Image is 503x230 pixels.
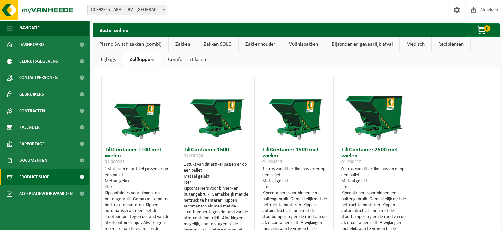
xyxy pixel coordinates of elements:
[19,36,44,53] span: Dashboard
[466,23,499,37] button: 0
[87,5,167,15] span: 10-992825 - ABALLI BV - POPERINGE
[93,37,168,52] a: Plastic Switch zakken (combi)
[341,178,409,184] div: Metaal gelakt
[19,69,58,86] span: Contactpersonen
[105,178,172,184] div: Metaal gelakt
[19,53,58,69] span: Bedrijfsgegevens
[262,178,330,184] div: Metaal gelakt
[484,25,490,32] span: 0
[262,184,330,190] div: liter
[263,77,329,144] img: 01-000225
[123,52,161,67] a: Zelfkippers
[184,154,203,159] span: 01-000224
[19,86,44,103] span: Gebruikers
[197,37,238,52] a: Zakken SOLO
[19,169,49,185] span: Product Shop
[400,37,431,52] a: Medisch
[19,20,40,36] span: Navigatie
[19,152,47,169] span: Documenten
[19,136,45,152] span: Rapportage
[105,77,172,144] img: 01-000223
[184,180,251,186] div: liter
[19,103,45,119] span: Contracten
[93,23,135,36] h2: Bestel online
[19,185,73,202] span: Acceptatievoorwaarden
[282,37,325,52] a: Vuilnisbakken
[342,77,408,144] img: 01-000427
[105,147,172,165] h3: TiltContainer 1100 met wielen
[105,184,172,190] div: liter
[169,37,197,52] a: Zakken
[93,52,123,67] a: Bigbags
[88,5,167,15] span: 10-992825 - ABALLI BV - POPERINGE
[105,160,125,164] span: 01-000223
[262,147,330,165] h3: TiltContainer 1500 met wielen
[184,77,250,144] img: 01-000224
[239,37,282,52] a: Zakkenhouder
[19,119,40,136] span: Kalender
[325,37,399,52] a: Bijzonder en gevaarlijk afval
[184,174,251,180] div: Metaal gelakt
[262,160,282,164] span: 01-000225
[432,37,470,52] a: Recipiënten
[161,52,213,67] a: Comfort artikelen
[341,160,361,164] span: 01-000427
[184,147,251,160] h3: TiltContainer 1500
[341,184,409,190] div: liter
[341,147,409,165] h3: TiltContainer 2500 met wielen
